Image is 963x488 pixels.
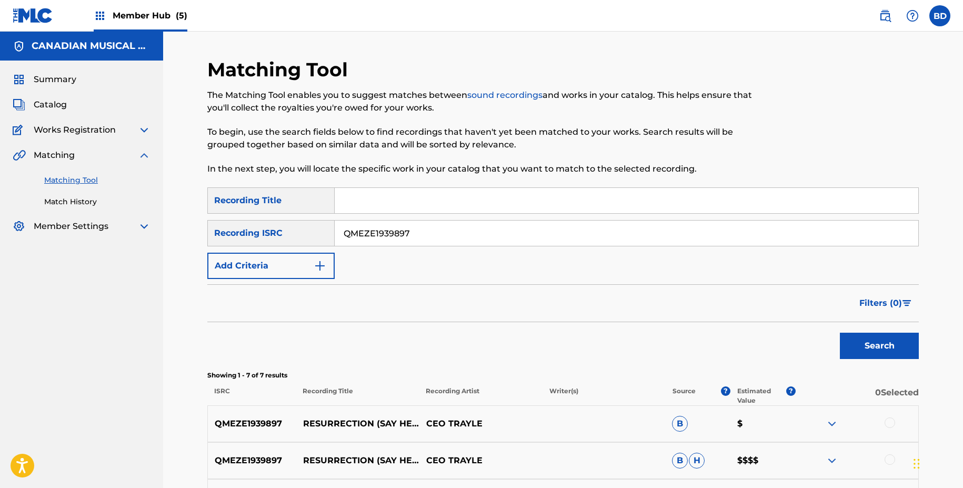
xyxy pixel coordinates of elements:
img: expand [138,220,151,233]
img: Summary [13,73,25,86]
a: SummarySummary [13,73,76,86]
h5: CANADIAN MUSICAL REPRODUCTION RIGHTS AGENCY LTD CMRRA [32,40,151,52]
p: CEO TRAYLE [419,454,542,467]
p: $ [730,417,796,430]
p: QMEZE1939897 [208,454,296,467]
span: Member Settings [34,220,108,233]
p: RESURRECTION (SAY HELLO) FT. PERSONA [PERSON_NAME] [296,417,419,430]
p: $$$$ [730,454,796,467]
a: CatalogCatalog [13,98,67,111]
span: (5) [176,11,187,21]
img: expand [826,454,838,467]
div: Drag [914,448,920,480]
img: Matching [13,149,26,162]
img: filter [902,300,911,306]
p: Showing 1 - 7 of 7 results [207,371,919,380]
form: Search Form [207,187,919,364]
p: QMEZE1939897 [208,417,296,430]
p: ISRC [207,386,296,405]
iframe: Resource Center [934,322,963,407]
a: sound recordings [467,90,543,100]
iframe: Chat Widget [910,437,963,488]
span: B [672,453,688,469]
p: Writer(s) [542,386,665,405]
img: Top Rightsholders [94,9,106,22]
img: Accounts [13,40,25,53]
a: Matching Tool [44,175,151,186]
button: Filters (0) [853,290,919,316]
button: Add Criteria [207,253,335,279]
img: search [879,9,891,22]
p: To begin, use the search fields below to find recordings that haven't yet been matched to your wo... [207,126,755,151]
img: 9d2ae6d4665cec9f34b9.svg [314,260,326,272]
img: MLC Logo [13,8,53,23]
a: Public Search [875,5,896,26]
span: Catalog [34,98,67,111]
span: Matching [34,149,75,162]
h2: Matching Tool [207,58,353,82]
p: In the next step, you will locate the specific work in your catalog that you want to match to the... [207,163,755,175]
div: Help [902,5,923,26]
button: Search [840,333,919,359]
img: help [906,9,919,22]
div: User Menu [929,5,950,26]
img: expand [826,417,838,430]
img: Works Registration [13,124,26,136]
p: RESURRECTION (SAY HELLO) [296,454,419,467]
span: H [689,453,705,469]
span: Member Hub [113,9,187,22]
span: Summary [34,73,76,86]
img: expand [138,124,151,136]
p: Estimated Value [737,386,786,405]
img: Member Settings [13,220,25,233]
p: Source [673,386,696,405]
img: Catalog [13,98,25,111]
p: CEO TRAYLE [419,417,542,430]
a: Match History [44,196,151,207]
span: ? [786,386,796,396]
img: expand [138,149,151,162]
span: B [672,416,688,432]
span: ? [721,386,730,396]
p: The Matching Tool enables you to suggest matches between and works in your catalog. This helps en... [207,89,755,114]
p: Recording Title [296,386,419,405]
span: Filters ( 0 ) [859,297,902,310]
p: 0 Selected [796,386,919,405]
span: Works Registration [34,124,116,136]
p: Recording Artist [419,386,542,405]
